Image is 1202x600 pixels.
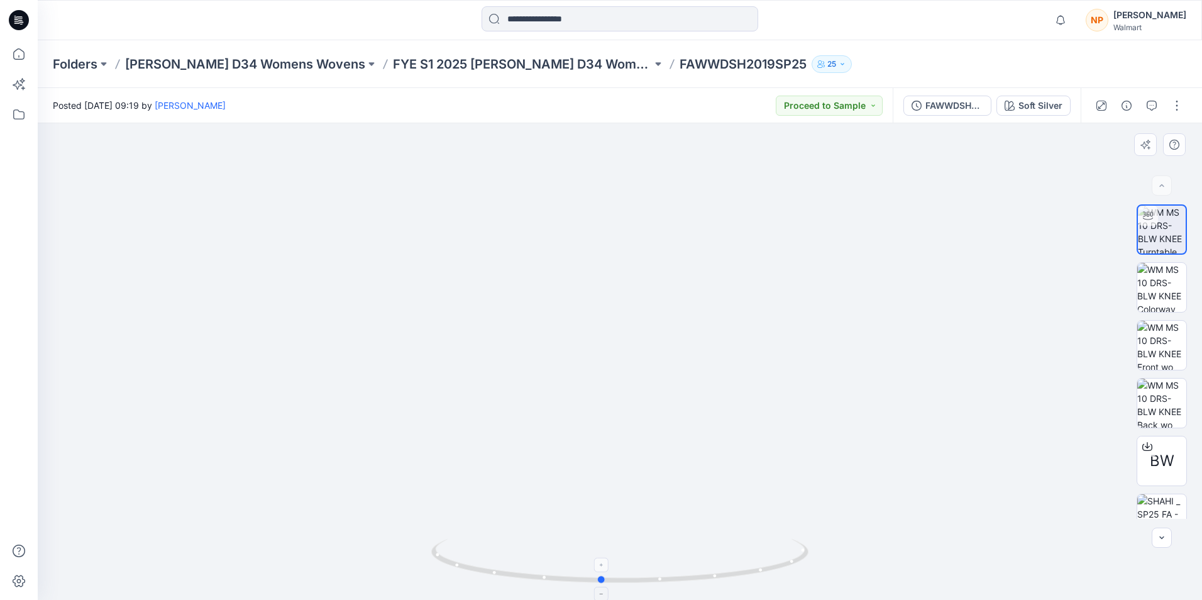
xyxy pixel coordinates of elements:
button: Soft Silver [996,96,1071,116]
p: 25 [827,57,836,71]
p: FAWWDSH2019SP25 [680,55,807,73]
img: WM MS 10 DRS-BLW KNEE Back wo Avatar [1137,379,1186,428]
button: Details [1117,96,1137,116]
span: Posted [DATE] 09:19 by [53,99,226,112]
div: FAWWDSH2019SP25 [925,99,983,113]
div: Walmart [1113,23,1186,32]
button: 25 [812,55,852,73]
img: SHAHI _ SP25 FA - WMNS WVN - Frame 21 [1137,494,1186,543]
img: WM MS 10 DRS-BLW KNEE Turntable with Avatar [1138,206,1186,253]
div: [PERSON_NAME] [1113,8,1186,23]
button: FAWWDSH2019SP25 [903,96,991,116]
div: NP [1086,9,1108,31]
img: WM MS 10 DRS-BLW KNEE Colorway wo Avatar [1137,263,1186,312]
div: Soft Silver [1018,99,1062,113]
a: FYE S1 2025 [PERSON_NAME] D34 Women's Wovens [393,55,652,73]
a: [PERSON_NAME] D34 Womens Wovens [125,55,365,73]
span: BW [1150,450,1174,472]
a: [PERSON_NAME] [155,100,226,111]
img: WM MS 10 DRS-BLW KNEE Front wo Avatar [1137,321,1186,370]
a: Folders [53,55,97,73]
